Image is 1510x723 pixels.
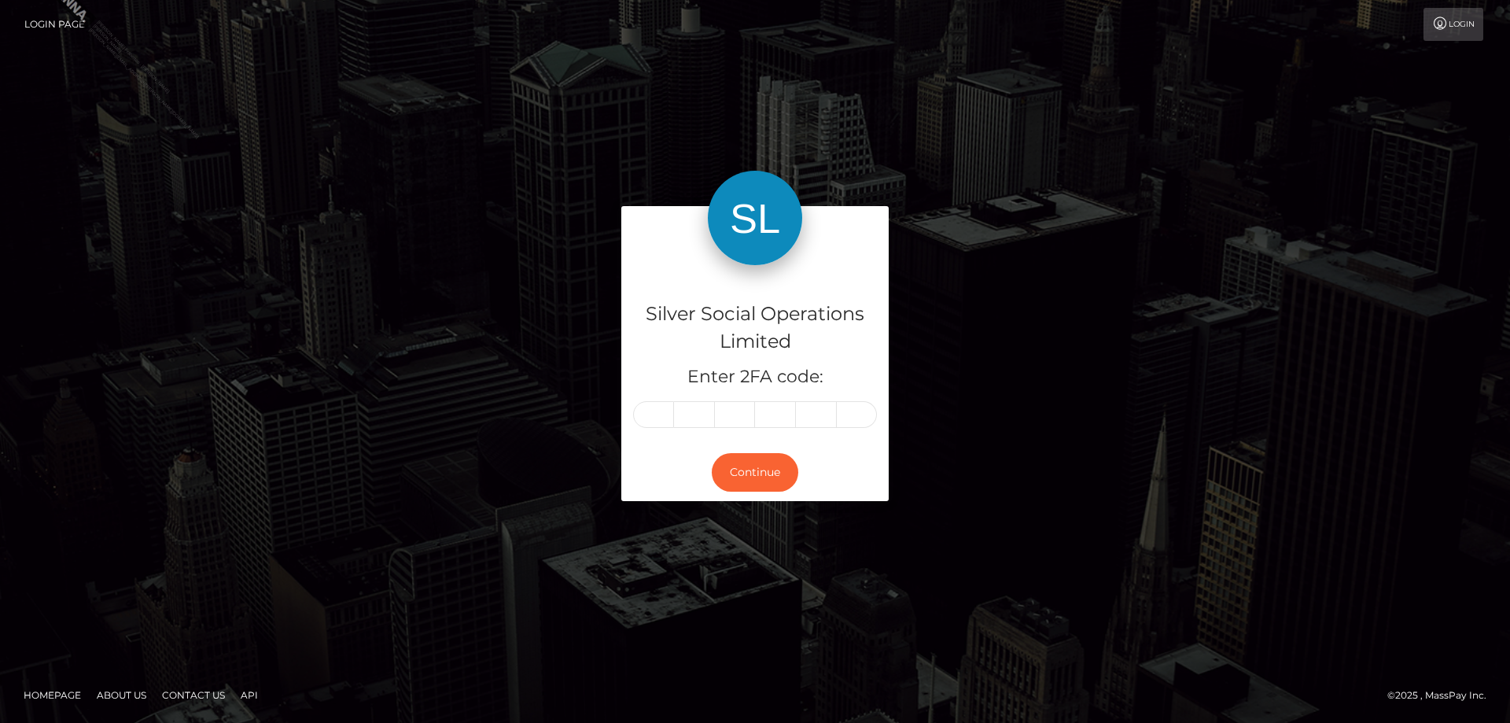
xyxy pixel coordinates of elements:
[17,683,87,707] a: Homepage
[708,171,802,265] img: Silver Social Operations Limited
[633,365,877,389] h5: Enter 2FA code:
[712,453,798,492] button: Continue
[24,8,85,41] a: Login Page
[633,301,877,356] h4: Silver Social Operations Limited
[156,683,231,707] a: Contact Us
[90,683,153,707] a: About Us
[234,683,264,707] a: API
[1423,8,1483,41] a: Login
[1387,687,1498,704] div: © 2025 , MassPay Inc.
